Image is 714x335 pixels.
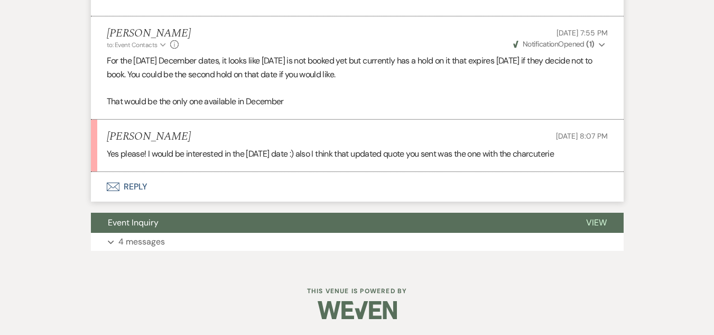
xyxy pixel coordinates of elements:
[107,95,608,108] p: That would be the only one available in December
[569,213,624,233] button: View
[107,40,168,50] button: to: Event Contacts
[108,217,159,228] span: Event Inquiry
[107,27,191,40] h5: [PERSON_NAME]
[107,147,608,161] p: Yes please! I would be interested in the [DATE] date :) also I think that updated quote you sent ...
[107,41,157,49] span: to: Event Contacts
[118,235,165,249] p: 4 messages
[91,213,569,233] button: Event Inquiry
[556,131,607,141] span: [DATE] 8:07 PM
[512,39,608,50] button: NotificationOpened (1)
[91,172,624,202] button: Reply
[107,54,608,81] p: For the [DATE] December dates, it looks like [DATE] is not booked yet but currently has a hold on...
[586,39,594,49] strong: ( 1 )
[91,233,624,251] button: 4 messages
[586,217,607,228] span: View
[523,39,558,49] span: Notification
[318,292,397,329] img: Weven Logo
[107,130,191,143] h5: [PERSON_NAME]
[557,28,607,38] span: [DATE] 7:55 PM
[513,39,595,49] span: Opened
